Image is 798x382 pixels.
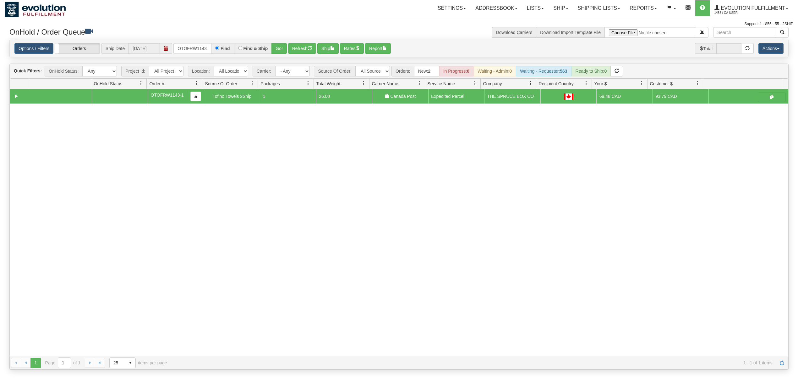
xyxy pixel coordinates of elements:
[509,69,512,74] strong: 0
[121,66,149,76] span: Project Id:
[581,78,592,89] a: Recipient Country filter column settings
[109,357,136,368] span: Page sizes drop down
[695,43,717,54] span: Total
[471,0,522,16] a: Addressbook
[428,81,455,87] span: Service Name
[14,68,42,74] label: Quick Filters:
[710,0,793,16] a: Evolution Fulfillment 1488 / CA User
[777,358,787,368] a: Refresh
[340,43,364,54] button: Rates
[522,0,549,16] a: Lists
[573,0,625,16] a: Shipping lists
[45,66,82,76] span: OnHold Status:
[10,64,788,79] div: grid toolbar
[496,30,532,35] a: Download Carriers
[136,78,146,89] a: OnHold Status filter column settings
[205,81,237,87] span: Source Of Order
[525,78,536,89] a: Company filter column settings
[271,43,287,54] button: Go!
[719,5,785,11] span: Evolution Fulfillment
[596,89,653,104] td: 69.48 CAD
[316,81,341,87] span: Total Weight
[221,46,230,51] label: Find
[758,43,784,54] button: Actions
[428,69,431,74] strong: 2
[637,78,647,89] a: Your $ filter column settings
[149,81,164,87] span: Order #
[288,43,316,54] button: Refresh
[9,27,394,36] h3: OnHold / Order Queue
[113,360,122,366] span: 25
[365,43,391,54] button: Report
[207,93,257,100] div: Tofino Towels 2Ship
[549,0,573,16] a: Ship
[714,10,762,16] span: 1488 / CA User
[560,69,567,74] strong: 563
[5,21,793,27] div: Support: 1 - 855 - 55 - 2SHIP
[414,78,425,89] a: Carrier Name filter column settings
[247,78,258,89] a: Source Of Order filter column settings
[650,81,673,87] span: Customer $
[30,358,41,368] span: Page 1
[314,66,355,76] span: Source Of Order:
[55,43,100,54] label: Orders
[540,30,601,35] a: Download Import Template File
[109,357,167,368] span: items per page
[125,358,135,368] span: select
[12,93,20,100] a: Collapse
[190,92,201,101] button: Copy to clipboard
[605,27,696,38] input: Import
[467,69,469,74] strong: 0
[317,43,339,54] button: Ship
[243,46,268,51] label: Find & Ship
[428,89,484,104] td: Expedited Parcel
[516,66,571,76] div: Waiting - Requester:
[539,81,574,87] span: Recipient Country
[303,78,314,89] a: Packages filter column settings
[414,66,439,76] div: New:
[439,66,473,76] div: In Progress:
[776,27,789,38] button: Search
[758,93,786,102] button: Shipping Documents
[173,43,211,54] input: Order #
[191,78,202,89] a: Order # filter column settings
[391,66,414,76] span: Orders:
[390,94,416,99] span: Canada Post
[372,81,398,87] span: Carrier Name
[358,78,369,89] a: Total Weight filter column settings
[188,66,214,76] span: Location:
[604,69,607,74] strong: 0
[713,27,776,38] input: Search
[473,66,516,76] div: Waiting - Admin:
[594,81,607,87] span: Your $
[253,66,275,76] span: Carrier:
[151,93,184,98] span: OTOFRW1143-1
[483,81,502,87] span: Company
[571,66,611,76] div: Ready to Ship:
[263,94,265,99] span: 1
[260,81,280,87] span: Packages
[14,43,53,54] a: Options / Filters
[319,94,330,99] span: 26.00
[94,81,122,87] span: OnHold Status
[653,89,709,104] td: 93.79 CAD
[58,358,71,368] input: Page 1
[45,357,81,368] span: Page of 1
[564,93,573,100] img: CA
[101,43,128,54] span: Ship Date
[176,360,773,365] span: 1 - 1 of 1 items
[5,2,66,17] img: logo1488.jpg
[625,0,662,16] a: Reports
[433,0,471,16] a: Settings
[784,159,797,223] iframe: chat widget
[484,89,540,104] td: THE SPRUCE BOX CO
[470,78,480,89] a: Service Name filter column settings
[692,78,703,89] a: Customer $ filter column settings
